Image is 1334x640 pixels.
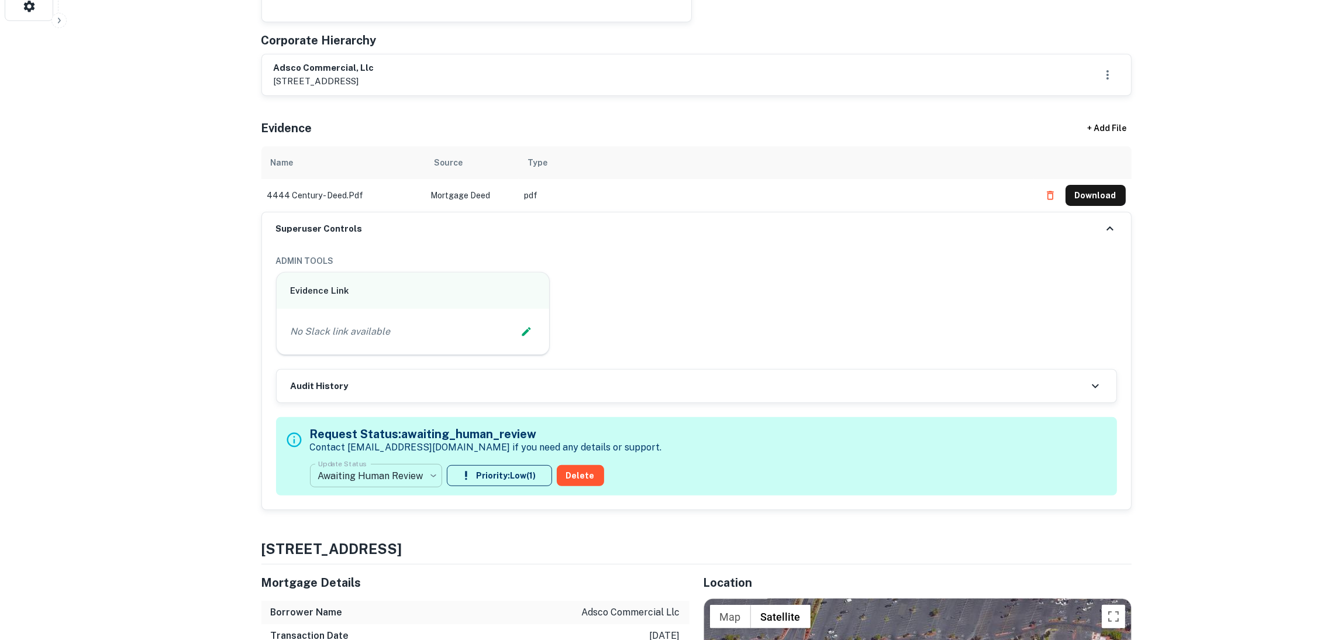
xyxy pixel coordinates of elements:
[271,156,294,170] div: Name
[261,538,1132,559] h4: [STREET_ADDRESS]
[519,146,1034,179] th: Type
[274,74,374,88] p: [STREET_ADDRESS]
[447,465,552,486] button: Priority:Low(1)
[1040,186,1061,205] button: Delete file
[528,156,548,170] div: Type
[261,119,312,137] h5: Evidence
[557,465,604,486] button: Delete
[291,284,536,298] h6: Evidence Link
[435,156,463,170] div: Source
[582,605,680,620] p: adsco commercial llc
[291,325,391,339] p: No Slack link available
[425,179,519,212] td: Mortgage Deed
[318,459,367,469] label: Update Status
[261,32,377,49] h5: Corporate Hierarchy
[1066,185,1126,206] button: Download
[710,605,751,628] button: Show street map
[291,380,349,393] h6: Audit History
[1066,118,1148,139] div: + Add File
[704,574,1132,591] h5: Location
[751,605,811,628] button: Show satellite imagery
[261,574,690,591] h5: Mortgage Details
[276,222,363,236] h6: Superuser Controls
[310,425,662,443] h5: Request Status: awaiting_human_review
[261,179,425,212] td: 4444 century - deed.pdf
[261,146,1132,212] div: scrollable content
[310,441,662,455] p: Contact [EMAIL_ADDRESS][DOMAIN_NAME] if you need any details or support.
[518,323,535,340] button: Edit Slack Link
[271,605,343,620] h6: Borrower Name
[310,459,442,492] div: Awaiting Human Review
[276,254,1117,267] h6: ADMIN TOOLS
[261,146,425,179] th: Name
[519,179,1034,212] td: pdf
[274,61,374,75] h6: adsco commercial, llc
[1102,605,1125,628] button: Toggle fullscreen view
[425,146,519,179] th: Source
[1276,546,1334,603] iframe: Chat Widget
